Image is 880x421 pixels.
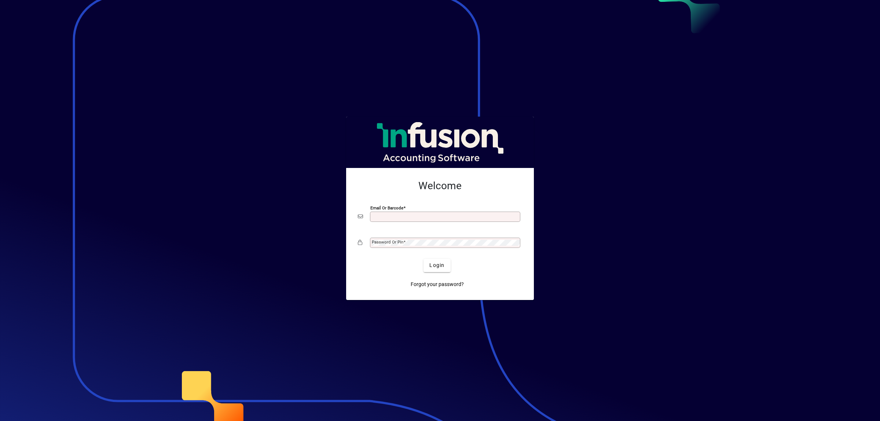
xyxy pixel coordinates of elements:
span: Login [429,261,444,269]
a: Forgot your password? [408,278,467,291]
mat-label: Password or Pin [372,239,403,245]
span: Forgot your password? [411,281,464,288]
button: Login [423,259,450,272]
h2: Welcome [358,180,522,192]
mat-label: Email or Barcode [370,205,403,210]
